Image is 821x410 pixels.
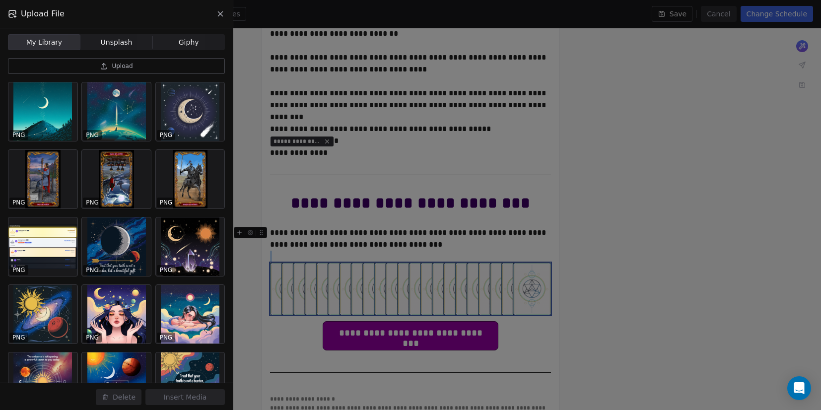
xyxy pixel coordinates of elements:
[12,334,25,342] p: PNG
[12,131,25,139] p: PNG
[86,266,99,274] p: PNG
[86,199,99,206] p: PNG
[787,376,811,400] div: Open Intercom Messenger
[8,58,225,74] button: Upload
[160,266,173,274] p: PNG
[86,131,99,139] p: PNG
[160,334,173,342] p: PNG
[12,199,25,206] p: PNG
[112,62,133,70] span: Upload
[145,389,225,405] button: Insert Media
[96,389,141,405] button: Delete
[86,334,99,342] p: PNG
[12,266,25,274] p: PNG
[179,37,199,48] span: Giphy
[21,8,65,20] span: Upload File
[101,37,133,48] span: Unsplash
[160,199,173,206] p: PNG
[160,131,173,139] p: PNG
